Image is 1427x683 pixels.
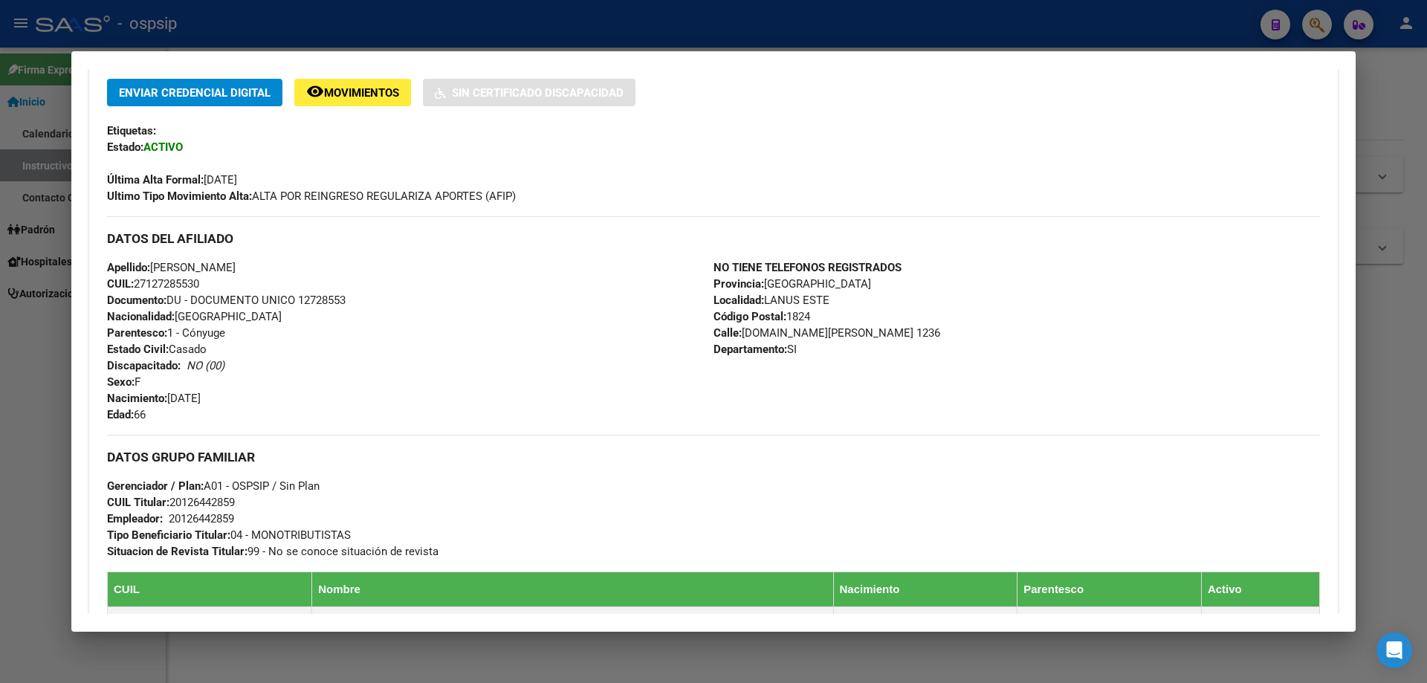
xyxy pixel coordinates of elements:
span: [PERSON_NAME] [107,261,236,274]
td: [PERSON_NAME] - [PERSON_NAME] [312,607,833,644]
span: 1824 [713,310,810,323]
th: Activo [1201,572,1319,607]
td: [DATE] [833,607,1017,644]
i: NO (00) [187,359,224,372]
th: Nombre [312,572,833,607]
span: [DATE] [107,392,201,405]
strong: Localidad: [713,294,764,307]
strong: Estado Civil: [107,343,169,356]
strong: Etiquetas: [107,124,156,137]
strong: Estado: [107,140,143,154]
strong: Código Postal: [713,310,786,323]
span: [DOMAIN_NAME][PERSON_NAME] 1236 [713,326,940,340]
span: 04 - MONOTRIBUTISTAS [107,528,351,542]
span: LANUS ESTE [713,294,829,307]
strong: Situacion de Revista Titular: [107,545,247,558]
strong: ACTIVO [143,140,183,154]
strong: Sexo: [107,375,135,389]
span: A01 - OSPSIP / Sin Plan [107,479,320,493]
button: Sin Certificado Discapacidad [423,79,635,106]
h3: DATOS GRUPO FAMILIAR [107,449,1320,465]
th: Parentesco [1017,572,1202,607]
strong: Empleador: [107,512,163,525]
span: Casado [107,343,207,356]
th: CUIL [108,572,312,607]
div: Datos de Empadronamiento [89,55,1338,680]
td: 0 - Titular [1017,607,1202,644]
span: Movimientos [324,86,399,100]
strong: Departamento: [713,343,787,356]
span: [DATE] [107,173,237,187]
strong: Tipo Beneficiario Titular: [107,528,230,542]
strong: Discapacitado: [107,359,181,372]
span: 1 - Cónyuge [107,326,225,340]
th: Nacimiento [833,572,1017,607]
span: 99 - No se conoce situación de revista [107,545,439,558]
strong: CUIL: [107,277,134,291]
strong: CUIL Titular: [107,496,169,509]
strong: Calle: [713,326,742,340]
span: F [107,375,140,389]
strong: Provincia: [713,277,764,291]
span: [GEOGRAPHIC_DATA] [107,310,282,323]
button: Movimientos [294,79,411,106]
div: Open Intercom Messenger [1376,632,1412,668]
strong: Edad: [107,408,134,421]
span: SI [713,343,797,356]
span: Sin Certificado Discapacidad [452,86,624,100]
span: DU - DOCUMENTO UNICO 12728553 [107,294,346,307]
strong: Documento: [107,294,166,307]
span: Enviar Credencial Digital [119,86,271,100]
span: [GEOGRAPHIC_DATA] [713,277,871,291]
mat-icon: remove_red_eye [306,82,324,100]
strong: Ultimo Tipo Movimiento Alta: [107,190,252,203]
strong: NO TIENE TELEFONOS REGISTRADOS [713,261,902,274]
h3: DATOS DEL AFILIADO [107,230,1320,247]
strong: Parentesco: [107,326,167,340]
strong: Gerenciador / Plan: [107,479,204,493]
strong: Última Alta Formal: [107,173,204,187]
strong: Nacionalidad: [107,310,175,323]
div: 20126442859 [169,511,234,527]
span: 66 [107,408,146,421]
span: 27127285530 [107,277,199,291]
span: 20126442859 [107,496,235,509]
strong: Apellido: [107,261,150,274]
span: ALTA POR REINGRESO REGULARIZA APORTES (AFIP) [107,190,516,203]
button: Enviar Credencial Digital [107,79,282,106]
strong: Nacimiento: [107,392,167,405]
